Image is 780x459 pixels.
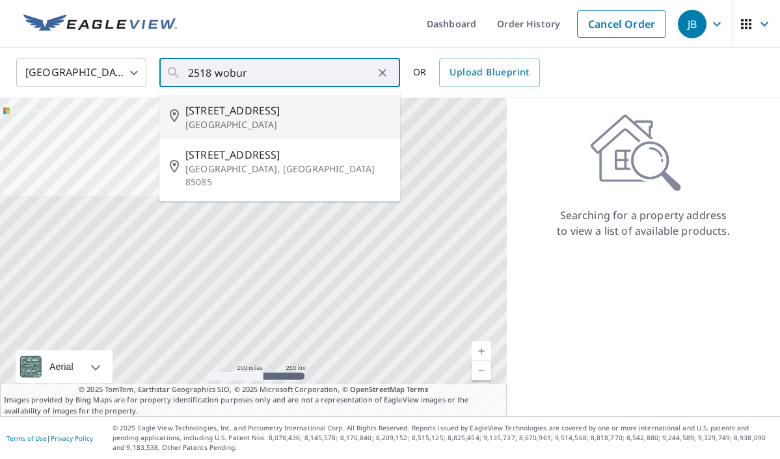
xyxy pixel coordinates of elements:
p: [GEOGRAPHIC_DATA], [GEOGRAPHIC_DATA] 85085 [185,163,390,189]
a: Privacy Policy [51,434,93,443]
div: [GEOGRAPHIC_DATA] [16,55,146,91]
p: [GEOGRAPHIC_DATA] [185,118,390,131]
a: OpenStreetMap [350,384,405,394]
a: Terms [407,384,428,394]
div: Aerial [46,350,77,383]
a: Current Level 5, Zoom Out [472,361,491,380]
div: JB [678,10,706,38]
div: OR [413,59,540,87]
span: Upload Blueprint [450,64,529,81]
a: Terms of Use [7,434,47,443]
span: © 2025 TomTom, Earthstar Geographics SIO, © 2025 Microsoft Corporation, © [79,384,428,395]
span: [STREET_ADDRESS] [185,103,390,118]
p: Searching for a property address to view a list of available products. [556,207,731,239]
div: Aerial [16,350,113,383]
a: Upload Blueprint [439,59,539,87]
span: [STREET_ADDRESS] [185,147,390,163]
button: Clear [373,64,392,82]
p: | [7,434,93,442]
a: Current Level 5, Zoom In [472,341,491,361]
a: Cancel Order [577,10,666,38]
input: Search by address or latitude-longitude [188,55,373,91]
img: EV Logo [23,14,177,34]
p: © 2025 Eagle View Technologies, Inc. and Pictometry International Corp. All Rights Reserved. Repo... [113,423,773,452]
